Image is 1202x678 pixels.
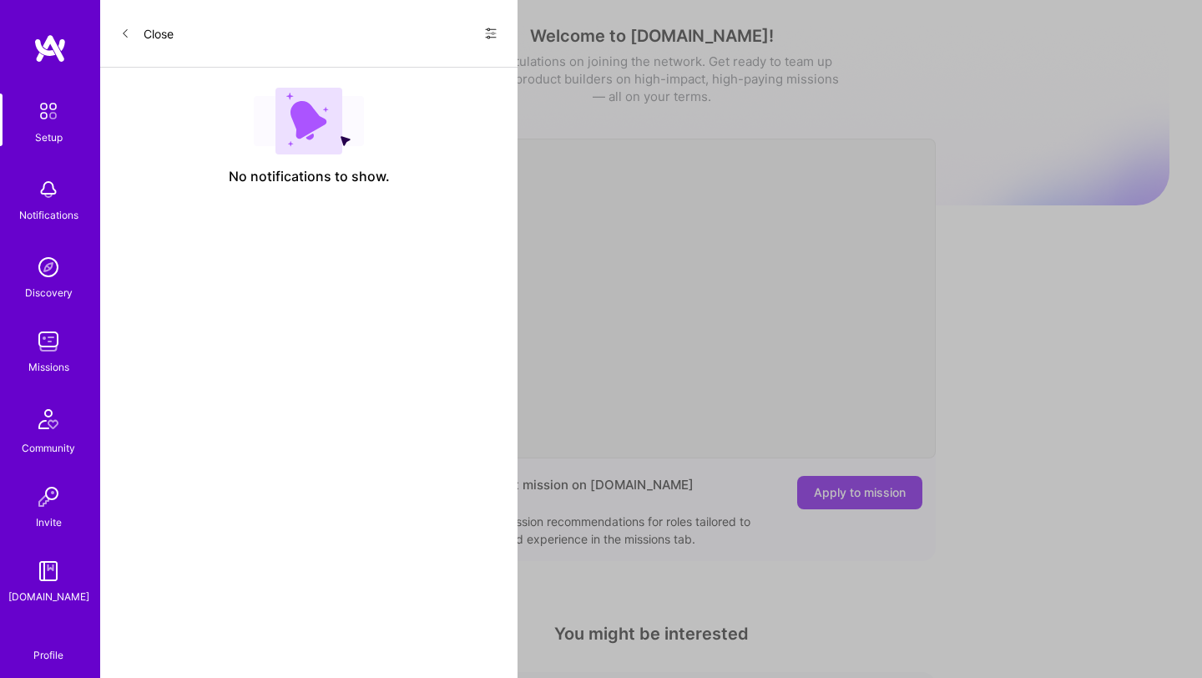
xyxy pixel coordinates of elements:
div: Profile [33,646,63,662]
img: logo [33,33,67,63]
div: [DOMAIN_NAME] [8,588,89,605]
div: Community [22,439,75,457]
button: Close [120,20,174,47]
div: Discovery [25,284,73,301]
div: Missions [28,358,69,376]
img: discovery [32,250,65,284]
img: bell [32,173,65,206]
img: Invite [32,480,65,514]
a: Profile [28,629,69,662]
img: setup [31,94,66,129]
span: No notifications to show. [229,168,390,185]
div: Notifications [19,206,78,224]
img: Community [28,399,68,439]
img: empty [254,88,364,154]
img: guide book [32,554,65,588]
div: Setup [35,129,63,146]
img: teamwork [32,325,65,358]
div: Invite [36,514,62,531]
